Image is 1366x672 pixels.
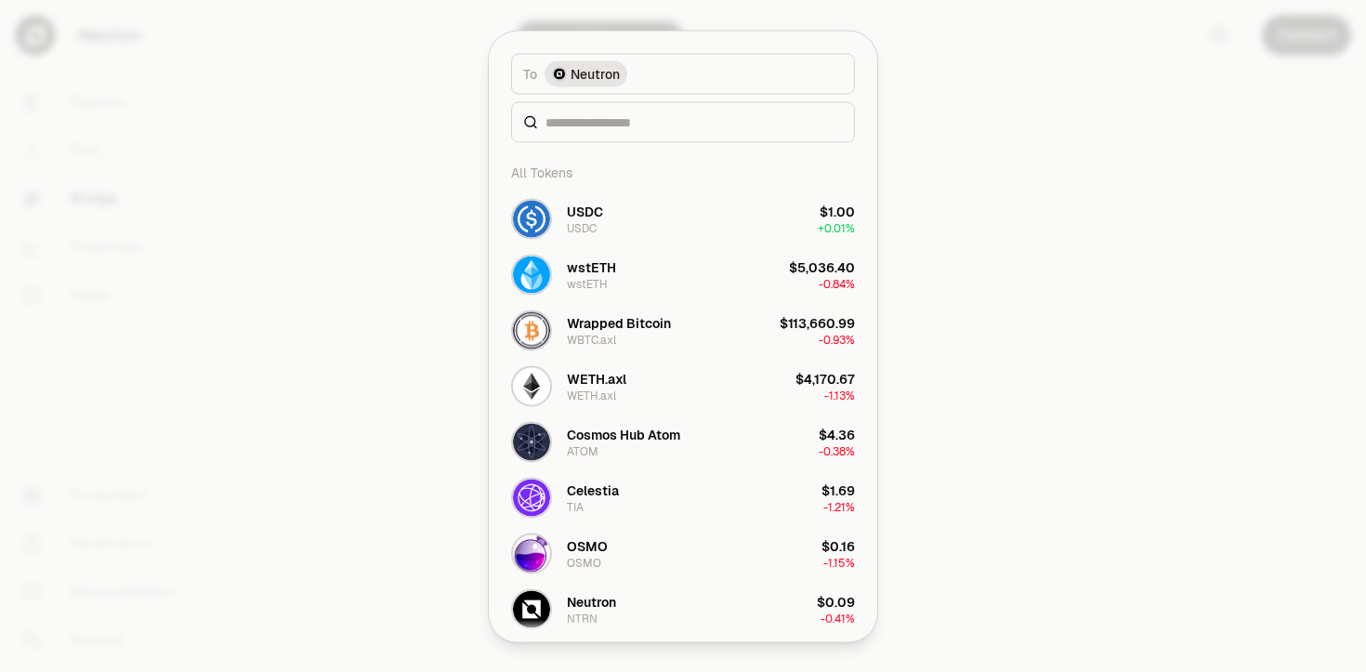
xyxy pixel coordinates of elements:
div: $0.09 [817,592,855,611]
img: ATOM Logo [513,423,550,460]
div: wstETH [567,276,608,291]
div: Cosmos Hub Atom [567,425,680,443]
button: ATOM LogoCosmos Hub AtomATOM$4.36-0.38% [500,414,866,469]
img: TIA Logo [513,479,550,516]
span: To [523,64,537,83]
div: Wrapped Bitcoin [567,313,671,332]
div: $4,170.67 [795,369,855,388]
img: USDC Logo [513,200,550,237]
img: WBTC.axl Logo [513,311,550,349]
button: TIA LogoCelestiaTIA$1.69-1.21% [500,469,866,525]
div: $5,036.40 [789,257,855,276]
span: -1.21% [823,499,855,514]
span: -0.41% [821,611,855,626]
div: WETH.axl [567,369,626,388]
div: All Tokens [500,153,866,191]
button: WBTC.axl LogoWrapped BitcoinWBTC.axl$113,660.99-0.93% [500,302,866,358]
button: ToNeutron LogoNeutron [511,53,855,94]
img: Neutron Logo [552,66,567,81]
button: NTRN LogoNeutronNTRN$0.09-0.41% [500,581,866,637]
button: OSMO LogoOSMOOSMO$0.16-1.15% [500,525,866,581]
span: -1.13% [824,388,855,402]
div: $1.00 [820,202,855,220]
img: NTRN Logo [513,590,550,627]
div: ATOM [567,443,598,458]
div: OSMO [567,555,601,570]
div: USDC [567,202,603,220]
div: WBTC.axl [567,332,616,347]
div: $4.36 [819,425,855,443]
button: wstETH LogowstETHwstETH$5,036.40-0.84% [500,246,866,302]
div: Celestia [567,481,619,499]
span: -1.15% [823,555,855,570]
div: $113,660.99 [780,313,855,332]
div: WETH.axl [567,388,616,402]
span: -0.93% [819,332,855,347]
div: $1.69 [821,481,855,499]
img: WETH.axl Logo [513,367,550,404]
div: $0.16 [821,536,855,555]
span: -0.38% [819,443,855,458]
div: USDC [567,220,597,235]
button: WETH.axl LogoWETH.axlWETH.axl$4,170.67-1.13% [500,358,866,414]
div: TIA [567,499,584,514]
div: wstETH [567,257,616,276]
span: Neutron [571,64,620,83]
span: + 0.01% [818,220,855,235]
img: OSMO Logo [513,534,550,572]
button: USDC LogoUSDCUSDC$1.00+0.01% [500,191,866,246]
div: OSMO [567,536,608,555]
div: NTRN [567,611,598,626]
img: wstETH Logo [513,256,550,293]
span: -0.84% [819,276,855,291]
div: Neutron [567,592,616,611]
